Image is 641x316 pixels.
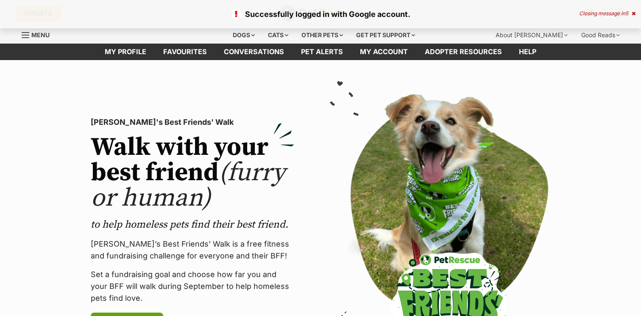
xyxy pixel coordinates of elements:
[351,44,416,60] a: My account
[416,44,510,60] a: Adopter resources
[215,44,293,60] a: conversations
[91,218,294,231] p: to help homeless pets find their best friend.
[22,27,56,42] a: Menu
[293,44,351,60] a: Pet alerts
[91,135,294,211] h2: Walk with your best friend
[91,157,285,214] span: (furry or human)
[350,27,421,44] div: Get pet support
[575,27,626,44] div: Good Reads
[91,116,294,128] p: [PERSON_NAME]'s Best Friends' Walk
[490,27,574,44] div: About [PERSON_NAME]
[91,238,294,262] p: [PERSON_NAME]’s Best Friends' Walk is a free fitness and fundraising challenge for everyone and t...
[91,269,294,304] p: Set a fundraising goal and choose how far you and your BFF will walk during September to help hom...
[510,44,545,60] a: Help
[262,27,294,44] div: Cats
[31,31,50,38] span: Menu
[155,44,215,60] a: Favourites
[295,27,349,44] div: Other pets
[96,44,155,60] a: My profile
[227,27,261,44] div: Dogs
